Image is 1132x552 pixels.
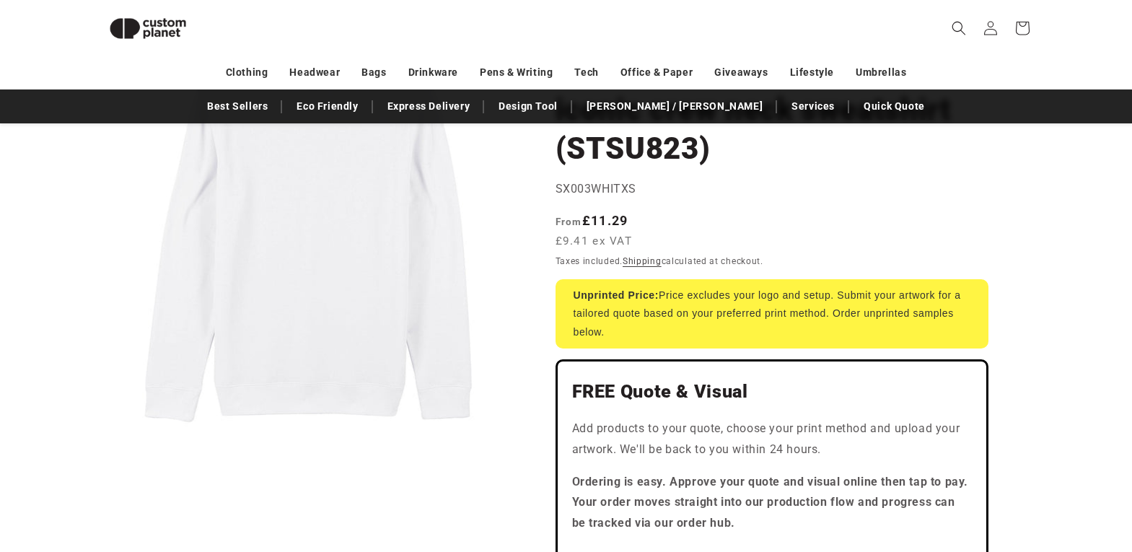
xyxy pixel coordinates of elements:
[556,279,988,349] div: Price excludes your logo and setup. Submit your artwork for a tailored quote based on your prefer...
[620,60,693,85] a: Office & Paper
[556,213,628,228] strong: £11.29
[97,6,198,51] img: Custom Planet
[714,60,768,85] a: Giveaways
[226,60,268,85] a: Clothing
[856,60,906,85] a: Umbrellas
[574,289,659,301] strong: Unprinted Price:
[491,94,565,119] a: Design Tool
[361,60,386,85] a: Bags
[790,60,834,85] a: Lifestyle
[1060,483,1132,552] iframe: Chat Widget
[943,12,975,44] summary: Search
[408,60,458,85] a: Drinkware
[97,22,519,444] media-gallery: Gallery Viewer
[480,60,553,85] a: Pens & Writing
[579,94,770,119] a: [PERSON_NAME] / [PERSON_NAME]
[556,233,633,250] span: £9.41 ex VAT
[289,60,340,85] a: Headwear
[572,475,969,530] strong: Ordering is easy. Approve your quote and visual online then tap to pay. Your order moves straight...
[556,182,637,196] span: SX003WHITXS
[380,94,478,119] a: Express Delivery
[856,94,932,119] a: Quick Quote
[623,256,662,266] a: Shipping
[572,419,972,460] p: Add products to your quote, choose your print method and upload your artwork. We'll be back to yo...
[784,94,842,119] a: Services
[289,94,365,119] a: Eco Friendly
[572,380,972,403] h2: FREE Quote & Visual
[556,254,988,268] div: Taxes included. calculated at checkout.
[200,94,275,119] a: Best Sellers
[574,60,598,85] a: Tech
[556,216,582,227] span: From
